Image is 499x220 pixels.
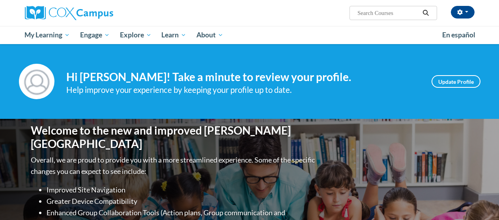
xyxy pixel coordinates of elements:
[66,70,420,84] h4: Hi [PERSON_NAME]! Take a minute to review your profile.
[31,154,317,177] p: Overall, we are proud to provide you with a more streamlined experience. Some of the specific cha...
[115,26,157,44] a: Explore
[156,26,191,44] a: Learn
[19,26,480,44] div: Main menu
[161,30,186,40] span: Learn
[437,27,480,43] a: En español
[47,184,317,196] li: Improved Site Navigation
[442,31,475,39] span: En español
[31,124,317,150] h1: Welcome to the new and improved [PERSON_NAME][GEOGRAPHIC_DATA]
[19,64,54,99] img: Profile Image
[191,26,228,44] a: About
[432,75,480,88] a: Update Profile
[120,30,151,40] span: Explore
[20,26,75,44] a: My Learning
[24,30,70,40] span: My Learning
[75,26,115,44] a: Engage
[25,6,113,20] img: Cox Campus
[451,6,475,18] button: Account Settings
[66,83,420,96] div: Help improve your experience by keeping your profile up to date.
[420,8,432,18] button: Search
[25,6,167,20] a: Cox Campus
[357,8,420,18] input: Search Courses
[196,30,223,40] span: About
[47,196,317,207] li: Greater Device Compatibility
[80,30,110,40] span: Engage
